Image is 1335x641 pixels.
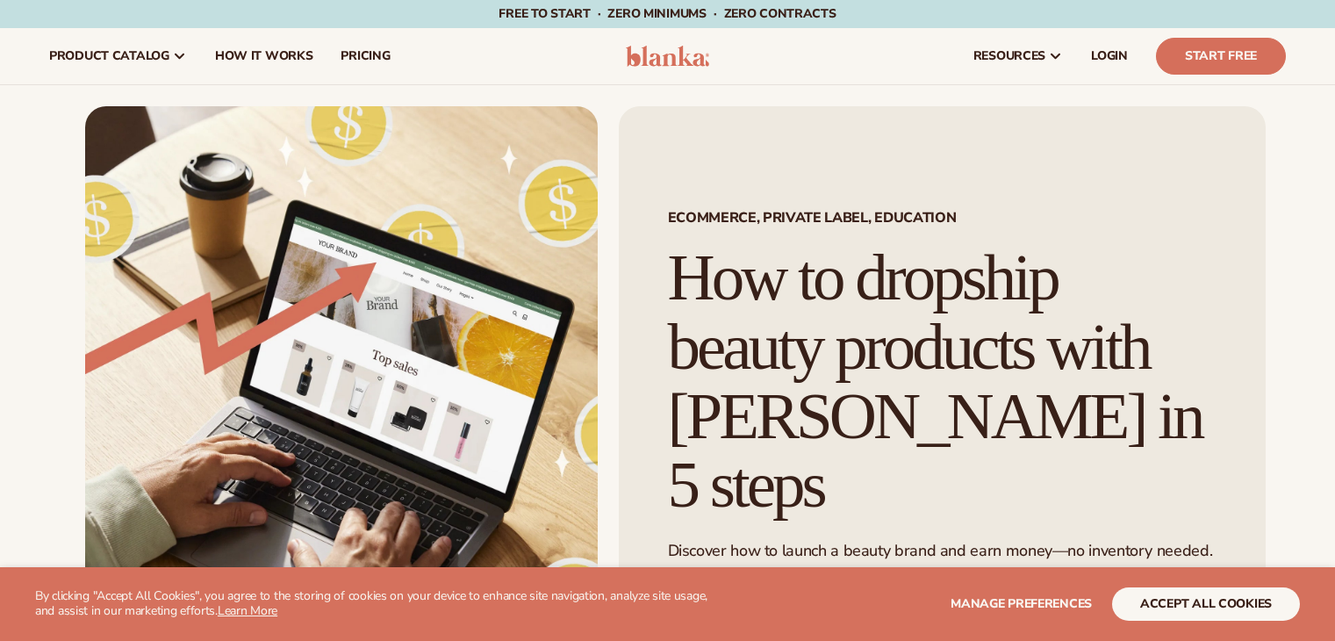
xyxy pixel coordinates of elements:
[35,28,201,84] a: product catalog
[341,49,390,63] span: pricing
[1112,587,1300,621] button: accept all cookies
[951,595,1092,612] span: Manage preferences
[951,587,1092,621] button: Manage preferences
[327,28,404,84] a: pricing
[215,49,313,63] span: How It Works
[973,49,1045,63] span: resources
[959,28,1077,84] a: resources
[35,589,728,619] p: By clicking "Accept All Cookies", you agree to the storing of cookies on your device to enhance s...
[668,541,1217,561] p: Discover how to launch a beauty brand and earn money—no inventory needed.
[1156,38,1286,75] a: Start Free
[201,28,327,84] a: How It Works
[626,46,709,67] img: logo
[668,211,1217,225] span: Ecommerce, Private Label, EDUCATION
[1091,49,1128,63] span: LOGIN
[49,49,169,63] span: product catalog
[499,5,836,22] span: Free to start · ZERO minimums · ZERO contracts
[668,243,1217,520] h1: How to dropship beauty products with [PERSON_NAME] in 5 steps
[218,602,277,619] a: Learn More
[1077,28,1142,84] a: LOGIN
